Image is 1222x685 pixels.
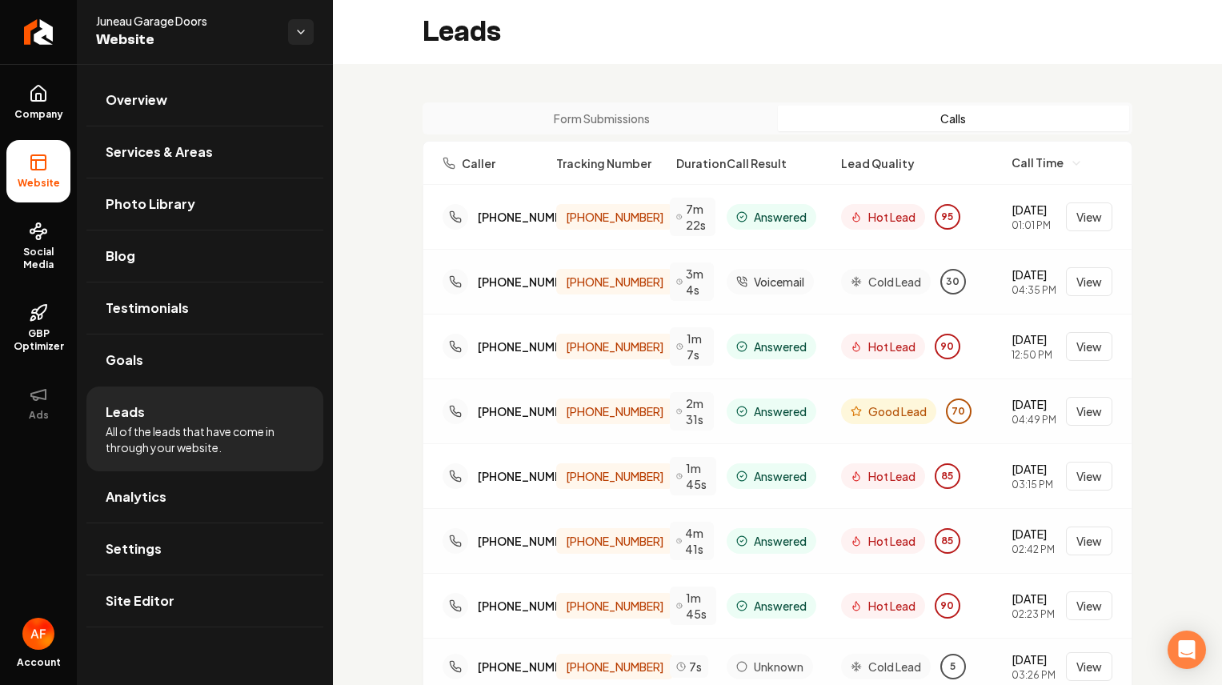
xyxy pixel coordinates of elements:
span: Juneau Garage Doors [96,13,275,29]
span: [PHONE_NUMBER] [566,659,663,675]
span: Answered [754,209,807,225]
span: 7s [689,659,702,675]
a: Photo Library [86,178,323,230]
button: Form Submissions [426,106,778,131]
button: View [1066,652,1112,681]
span: Website [96,29,275,51]
div: [PHONE_NUMBER] [478,274,581,290]
a: Goals [86,334,323,386]
span: Caller [462,155,495,171]
div: [PHONE_NUMBER] [478,598,581,614]
a: Company [6,71,70,134]
div: [DATE] [1012,591,1055,607]
span: 90 [940,340,954,353]
a: Settings [86,523,323,575]
button: Open user button [22,618,54,650]
span: Overview [106,90,167,110]
div: [DATE] [1012,202,1051,218]
div: [DATE] [1012,266,1056,282]
div: Call Result [727,155,827,171]
span: Leads [106,403,145,422]
span: Ads [22,409,55,422]
div: [DATE] [1012,396,1056,412]
div: Lead Quality [841,155,999,171]
a: Analytics [86,471,323,523]
span: Cold Lead [868,274,921,290]
img: Rebolt Logo [24,19,54,45]
button: View [1066,591,1112,620]
div: Open Intercom Messenger [1168,631,1206,669]
span: Answered [754,598,807,614]
button: View [1066,462,1112,491]
a: Social Media [6,209,70,284]
span: Blog [106,246,135,266]
div: 03:15 PM [1012,479,1053,491]
div: [PHONE_NUMBER] [478,209,581,225]
img: Avan Fahimi [22,618,54,650]
a: Blog [86,230,323,282]
span: Hot Lead [868,468,915,484]
span: Unknown [754,659,803,675]
span: Testimonials [106,298,189,318]
span: 1m 7s [687,330,707,363]
div: [DATE] [1012,331,1052,347]
span: Website [11,177,66,190]
div: [PHONE_NUMBER] [478,468,581,484]
span: Call Time [1012,154,1064,171]
div: 03:26 PM [1012,669,1056,682]
span: 7m 22s [686,201,710,233]
span: Site Editor [106,591,174,611]
span: 85 [941,535,953,547]
span: Answered [754,403,807,419]
div: 02:23 PM [1012,608,1055,621]
span: All of the leads that have come in through your website. [106,423,304,455]
button: View [1066,527,1112,555]
span: Answered [754,338,807,355]
span: Social Media [6,246,70,271]
div: [DATE] [1012,461,1053,477]
div: [PHONE_NUMBER] [478,403,581,419]
span: 4m 41s [685,525,707,557]
div: 04:35 PM [1012,284,1056,297]
span: 90 [940,599,954,612]
span: 5 [950,660,956,673]
span: Hot Lead [868,338,915,355]
div: [PHONE_NUMBER] [478,533,581,549]
span: Answered [754,468,807,484]
span: Hot Lead [868,598,915,614]
a: Testimonials [86,282,323,334]
button: View [1066,332,1112,361]
span: Good Lead [868,403,927,419]
div: 01:01 PM [1012,219,1051,232]
div: [DATE] [1012,651,1056,667]
span: GBP Optimizer [6,327,70,353]
span: 30 [946,275,960,288]
a: Services & Areas [86,126,323,178]
span: [PHONE_NUMBER] [566,338,663,355]
span: Company [8,108,70,121]
button: View [1066,202,1112,231]
span: Hot Lead [868,209,915,225]
span: 1m 45s [686,590,710,622]
span: [PHONE_NUMBER] [566,533,663,549]
span: [PHONE_NUMBER] [566,403,663,419]
div: [PHONE_NUMBER] [478,338,581,355]
span: [PHONE_NUMBER] [566,209,663,225]
h2: Leads [423,16,501,48]
span: Analytics [106,487,166,507]
button: View [1066,397,1112,426]
span: [PHONE_NUMBER] [566,274,663,290]
span: 95 [941,210,953,223]
span: 3m 4s [686,266,707,298]
span: Hot Lead [868,533,915,549]
button: Call Time [1012,154,1083,171]
div: [DATE] [1012,526,1055,542]
div: 12:50 PM [1012,349,1052,362]
button: View [1066,267,1112,296]
span: 1m 45s [686,460,710,492]
a: Site Editor [86,575,323,627]
div: Tracking Number [556,155,657,171]
div: 02:42 PM [1012,543,1055,556]
div: 04:49 PM [1012,414,1056,427]
span: Goals [106,351,143,370]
